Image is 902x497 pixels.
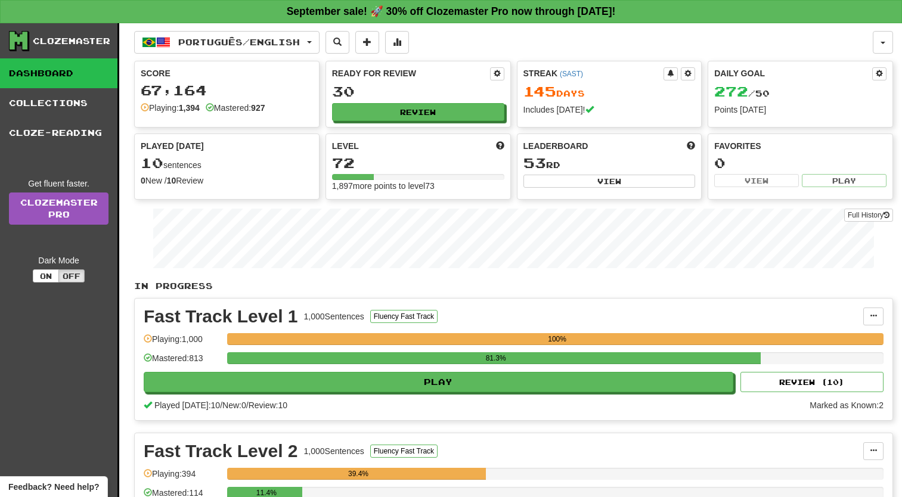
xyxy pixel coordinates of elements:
[714,156,886,170] div: 0
[355,31,379,54] button: Add sentence to collection
[178,37,300,47] span: Português / English
[231,333,884,345] div: 100%
[714,83,748,100] span: 272
[251,103,265,113] strong: 927
[304,310,364,322] div: 1,000 Sentences
[560,70,583,78] a: (SAST)
[144,333,221,353] div: Playing: 1,000
[134,280,893,292] p: In Progress
[802,174,886,187] button: Play
[332,180,504,192] div: 1,897 more points to level 73
[332,140,359,152] span: Level
[33,35,110,47] div: Clozemaster
[523,83,556,100] span: 145
[58,269,85,282] button: Off
[332,156,504,170] div: 72
[523,140,588,152] span: Leaderboard
[144,372,733,392] button: Play
[9,192,109,225] a: ClozemasterPro
[304,445,364,457] div: 1,000 Sentences
[370,445,438,458] button: Fluency Fast Track
[496,140,504,152] span: Score more points to level up
[33,269,59,282] button: On
[141,140,204,152] span: Played [DATE]
[332,103,504,121] button: Review
[523,156,696,171] div: rd
[714,88,770,98] span: / 50
[144,442,298,460] div: Fast Track Level 2
[144,307,298,325] div: Fast Track Level 1
[144,352,221,372] div: Mastered: 813
[167,176,176,185] strong: 10
[141,154,163,171] span: 10
[287,5,616,17] strong: September sale! 🚀 30% off Clozemaster Pro now through [DATE]!
[231,468,486,480] div: 39.4%
[222,400,246,410] span: New: 0
[249,400,287,410] span: Review: 10
[141,67,313,79] div: Score
[206,102,265,114] div: Mastered:
[332,84,504,99] div: 30
[141,176,145,185] strong: 0
[714,140,886,152] div: Favorites
[326,31,349,54] button: Search sentences
[9,178,109,190] div: Get fluent faster.
[523,175,696,188] button: View
[523,84,696,100] div: Day s
[141,83,313,98] div: 67,164
[154,400,220,410] span: Played [DATE]: 10
[231,352,761,364] div: 81.3%
[844,209,893,222] button: Full History
[523,104,696,116] div: Includes [DATE]!
[141,175,313,187] div: New / Review
[714,104,886,116] div: Points [DATE]
[179,103,200,113] strong: 1,394
[370,310,438,323] button: Fluency Fast Track
[141,102,200,114] div: Playing:
[332,67,490,79] div: Ready for Review
[9,254,109,266] div: Dark Mode
[523,67,664,79] div: Streak
[523,154,546,171] span: 53
[144,468,221,487] div: Playing: 394
[714,67,872,80] div: Daily Goal
[246,400,249,410] span: /
[220,400,222,410] span: /
[810,399,884,411] div: Marked as Known: 2
[687,140,695,152] span: This week in points, UTC
[740,372,884,392] button: Review (10)
[714,174,799,187] button: View
[141,156,313,171] div: sentences
[385,31,409,54] button: More stats
[8,481,99,493] span: Open feedback widget
[134,31,320,54] button: Português/English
